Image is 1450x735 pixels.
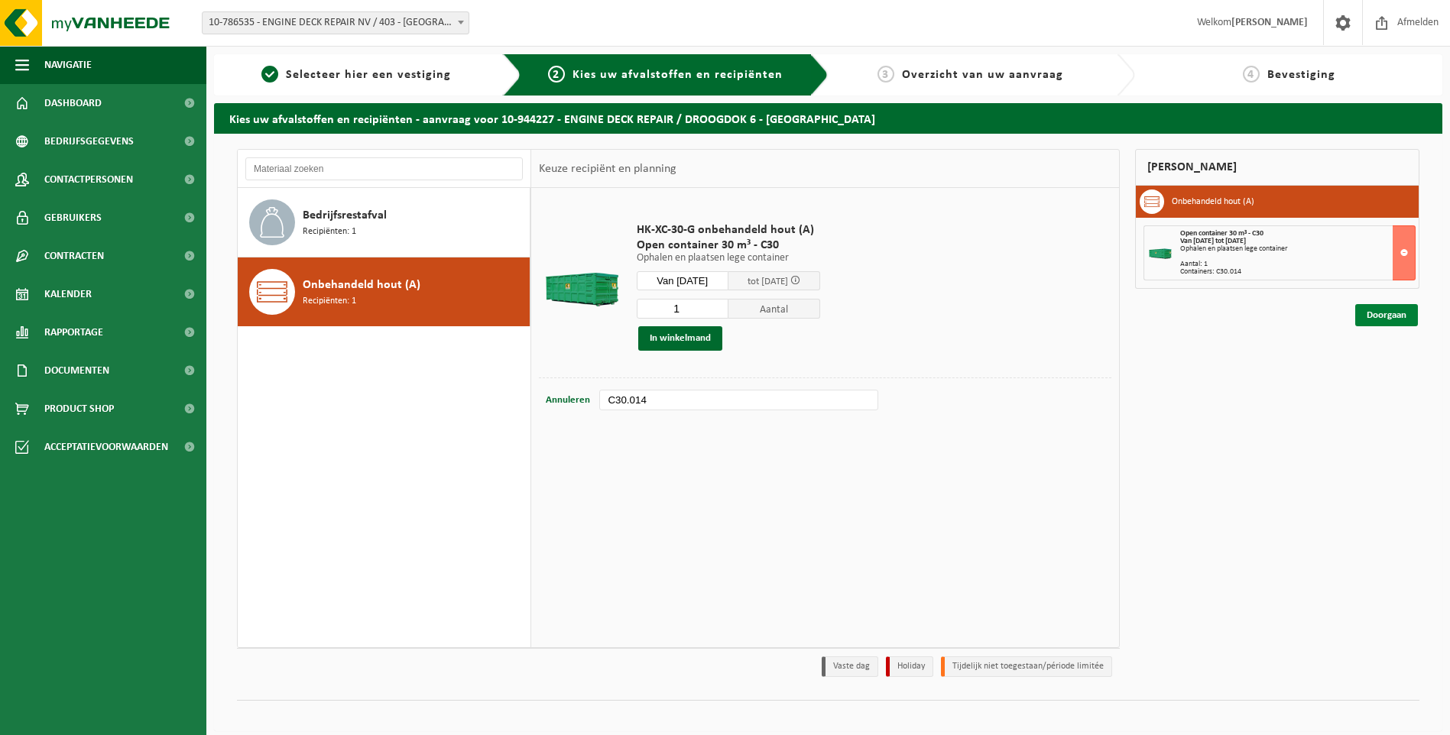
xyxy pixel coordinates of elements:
li: Vaste dag [822,656,878,677]
strong: [PERSON_NAME] [1231,17,1308,28]
span: Recipiënten: 1 [303,294,356,309]
div: Aantal: 1 [1180,261,1415,268]
span: Annuleren [546,395,590,405]
span: Documenten [44,351,109,390]
span: tot [DATE] [748,277,788,287]
strong: Van [DATE] tot [DATE] [1180,237,1246,245]
span: 1 [261,66,278,83]
span: Contracten [44,237,104,275]
span: Kalender [44,275,92,313]
span: Gebruikers [44,199,102,237]
button: Onbehandeld hout (A) Recipiënten: 1 [238,257,530,326]
span: Aantal [728,299,820,319]
div: Containers: C30.014 [1180,268,1415,276]
span: Navigatie [44,46,92,84]
span: Bevestiging [1267,69,1335,81]
h3: Onbehandeld hout (A) [1172,189,1254,214]
p: Ophalen en plaatsen lege container [637,253,820,264]
span: 4 [1243,66,1260,83]
div: Ophalen en plaatsen lege container [1180,245,1415,253]
button: Annuleren [544,390,592,411]
span: Recipiënten: 1 [303,225,356,239]
h2: Kies uw afvalstoffen en recipiënten - aanvraag voor 10-944227 - ENGINE DECK REPAIR / DROOGDOK 6 -... [214,103,1442,133]
div: Keuze recipiënt en planning [531,150,684,188]
span: Kies uw afvalstoffen en recipiënten [573,69,783,81]
input: Selecteer datum [637,271,728,290]
span: Dashboard [44,84,102,122]
span: Rapportage [44,313,103,351]
input: bv. C10-005 [599,390,877,410]
span: 10-786535 - ENGINE DECK REPAIR NV / 403 - ANTWERPEN [202,11,469,34]
span: 10-786535 - ENGINE DECK REPAIR NV / 403 - ANTWERPEN [203,12,469,34]
button: Bedrijfsrestafval Recipiënten: 1 [238,188,530,257]
span: Bedrijfsgegevens [44,122,134,160]
button: In winkelmand [638,326,722,351]
span: Product Shop [44,390,114,428]
span: HK-XC-30-G onbehandeld hout (A) [637,222,820,238]
span: Selecteer hier een vestiging [286,69,451,81]
span: 3 [877,66,894,83]
span: Open container 30 m³ - C30 [637,238,820,253]
span: Overzicht van uw aanvraag [902,69,1063,81]
li: Holiday [886,656,933,677]
span: Open container 30 m³ - C30 [1180,229,1263,238]
span: Acceptatievoorwaarden [44,428,168,466]
span: Onbehandeld hout (A) [303,276,420,294]
input: Materiaal zoeken [245,157,523,180]
span: 2 [548,66,565,83]
div: [PERSON_NAME] [1135,149,1419,186]
a: 1Selecteer hier een vestiging [222,66,491,84]
a: Doorgaan [1355,304,1418,326]
span: Bedrijfsrestafval [303,206,387,225]
li: Tijdelijk niet toegestaan/période limitée [941,656,1112,677]
span: Contactpersonen [44,160,133,199]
